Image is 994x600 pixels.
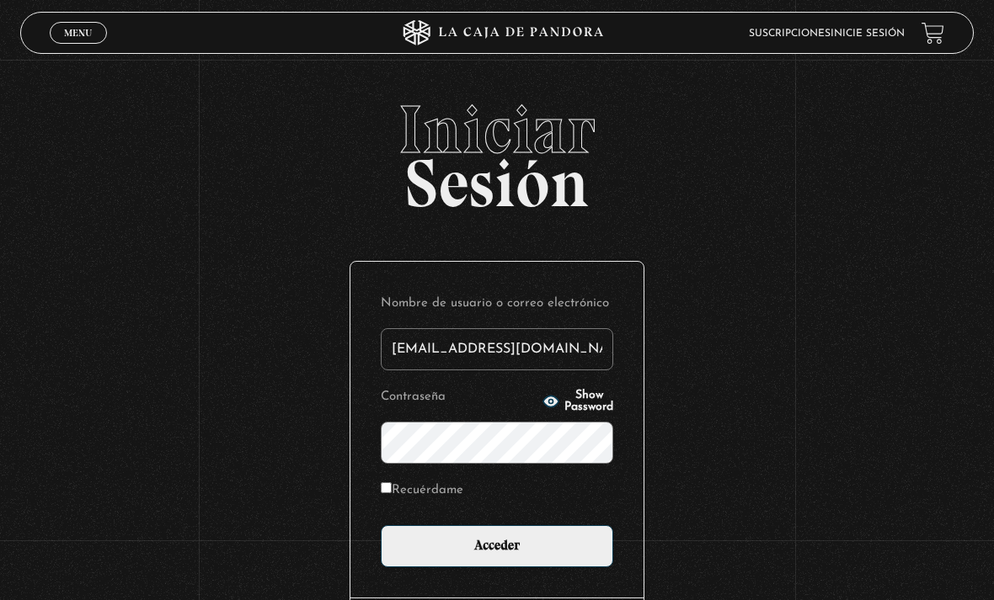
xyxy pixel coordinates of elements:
input: Recuérdame [381,482,392,493]
a: Suscripciones [749,29,831,39]
button: Show Password [542,390,613,413]
span: Menu [64,28,92,38]
input: Acceder [381,525,613,567]
label: Nombre de usuario o correo electrónico [381,292,613,315]
h2: Sesión [20,96,975,204]
label: Recuérdame [381,479,463,502]
label: Contraseña [381,385,537,408]
a: View your shopping cart [922,22,944,45]
a: Inicie sesión [831,29,905,39]
span: Show Password [564,390,613,413]
span: Iniciar [20,96,975,163]
span: Cerrar [59,42,99,54]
